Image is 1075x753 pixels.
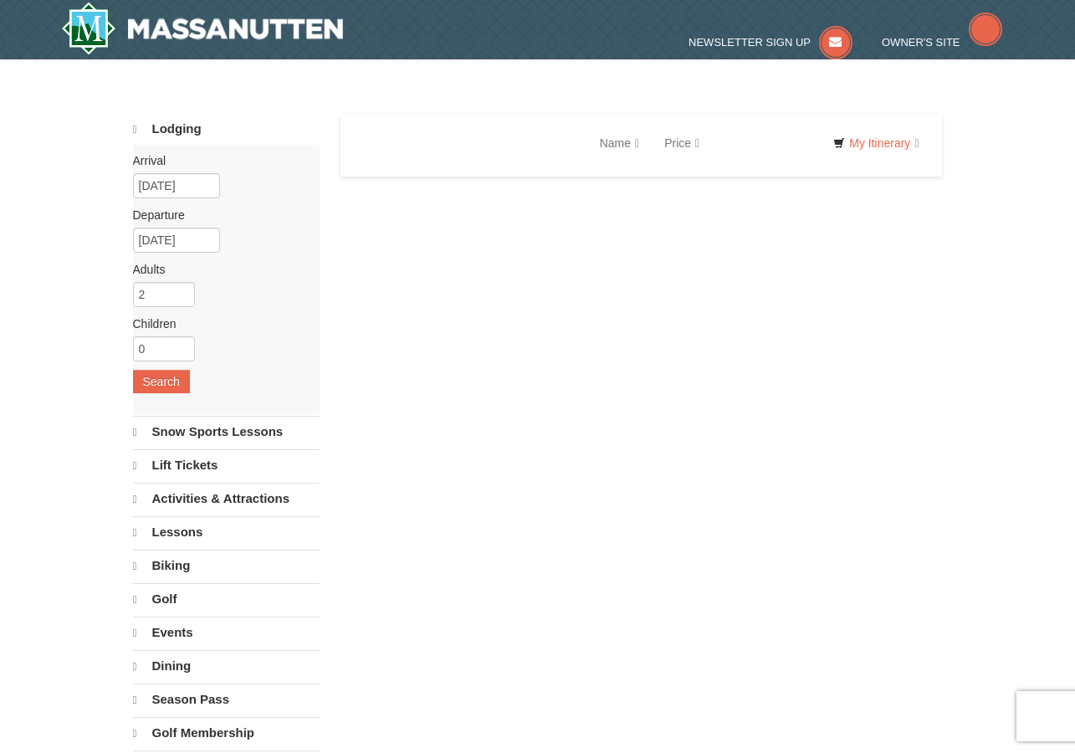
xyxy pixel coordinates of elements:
a: Events [133,617,320,648]
a: Snow Sports Lessons [133,416,320,448]
a: Biking [133,550,320,581]
label: Departure [133,207,307,223]
a: Newsletter Sign Up [689,36,852,49]
a: Massanutten Resort [61,2,344,55]
a: Golf Membership [133,717,320,749]
a: Dining [133,650,320,682]
label: Children [133,315,307,332]
span: Owner's Site [882,36,960,49]
label: Arrival [133,152,307,169]
a: Price [652,126,712,160]
img: Massanutten Resort Logo [61,2,344,55]
button: Search [133,370,190,393]
label: Adults [133,261,307,278]
a: Activities & Attractions [133,483,320,515]
a: Name [587,126,652,160]
a: Golf [133,583,320,615]
a: Lift Tickets [133,449,320,481]
a: Season Pass [133,684,320,715]
a: My Itinerary [822,131,929,156]
a: Lodging [133,114,320,145]
span: Newsletter Sign Up [689,36,811,49]
a: Lessons [133,516,320,548]
a: Owner's Site [882,36,1002,49]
